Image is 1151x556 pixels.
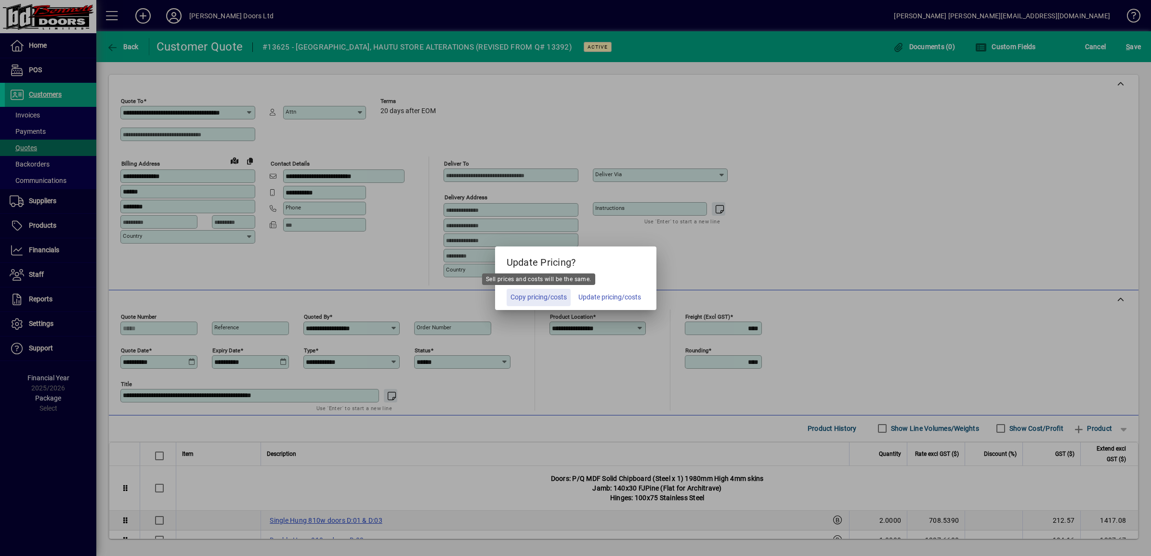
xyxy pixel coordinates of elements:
[575,289,645,306] button: Update pricing/costs
[510,292,567,302] span: Copy pricing/costs
[482,273,595,285] div: Sell prices and costs will be the same.
[578,292,641,302] span: Update pricing/costs
[507,289,571,306] button: Copy pricing/costs
[495,246,656,274] h5: Update Pricing?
